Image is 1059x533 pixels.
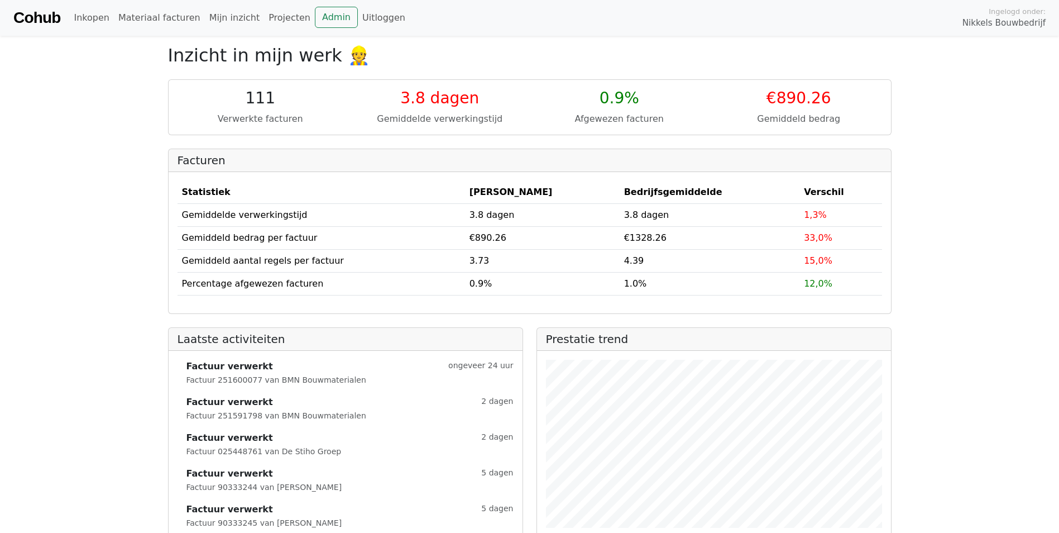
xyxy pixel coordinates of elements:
small: Factuur 251591798 van BMN Bouwmaterialen [186,411,366,420]
strong: Factuur verwerkt [186,467,273,480]
h2: Inzicht in mijn werk 👷 [168,45,892,66]
strong: Factuur verwerkt [186,431,273,445]
th: Bedrijfsgemiddelde [620,181,800,204]
a: Materiaal facturen [114,7,205,29]
span: Nikkels Bouwbedrijf [962,17,1046,30]
a: Projecten [264,7,315,29]
div: Gemiddelde verwerkingstijd [357,112,523,126]
small: Factuur 90333245 van [PERSON_NAME] [186,518,342,527]
div: 111 [178,89,344,108]
td: 1.0% [620,272,800,295]
small: 5 dagen [481,503,513,516]
div: Afgewezen facturen [536,112,703,126]
td: 3.73 [465,249,620,272]
td: 3.8 dagen [465,203,620,226]
td: 4.39 [620,249,800,272]
td: Gemiddeld aantal regels per factuur [178,249,465,272]
th: Statistiek [178,181,465,204]
div: Gemiddeld bedrag [716,112,882,126]
span: 33,0% [804,232,832,243]
div: 3.8 dagen [357,89,523,108]
div: €890.26 [716,89,882,108]
strong: Factuur verwerkt [186,360,273,373]
th: Verschil [799,181,881,204]
small: ongeveer 24 uur [448,360,513,373]
span: 15,0% [804,255,832,266]
span: Ingelogd onder: [989,6,1046,17]
th: [PERSON_NAME] [465,181,620,204]
small: Factuur 025448761 van De Stiho Groep [186,447,342,456]
a: Cohub [13,4,60,31]
td: €890.26 [465,226,620,249]
span: 1,3% [804,210,827,220]
a: Mijn inzicht [205,7,265,29]
h2: Prestatie trend [546,332,882,346]
small: 2 dagen [481,431,513,445]
a: Admin [315,7,358,28]
td: Gemiddeld bedrag per factuur [178,226,465,249]
a: Inkopen [69,7,113,29]
small: Factuur 251600077 van BMN Bouwmaterialen [186,375,366,384]
small: 5 dagen [481,467,513,480]
h2: Facturen [178,154,882,167]
td: €1328.26 [620,226,800,249]
td: 3.8 dagen [620,203,800,226]
td: 0.9% [465,272,620,295]
div: 0.9% [536,89,703,108]
div: Verwerkte facturen [178,112,344,126]
h2: Laatste activiteiten [178,332,514,346]
td: Gemiddelde verwerkingstijd [178,203,465,226]
span: 12,0% [804,278,832,289]
strong: Factuur verwerkt [186,396,273,409]
small: 2 dagen [481,396,513,409]
td: Percentage afgewezen facturen [178,272,465,295]
a: Uitloggen [358,7,410,29]
small: Factuur 90333244 van [PERSON_NAME] [186,483,342,492]
strong: Factuur verwerkt [186,503,273,516]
